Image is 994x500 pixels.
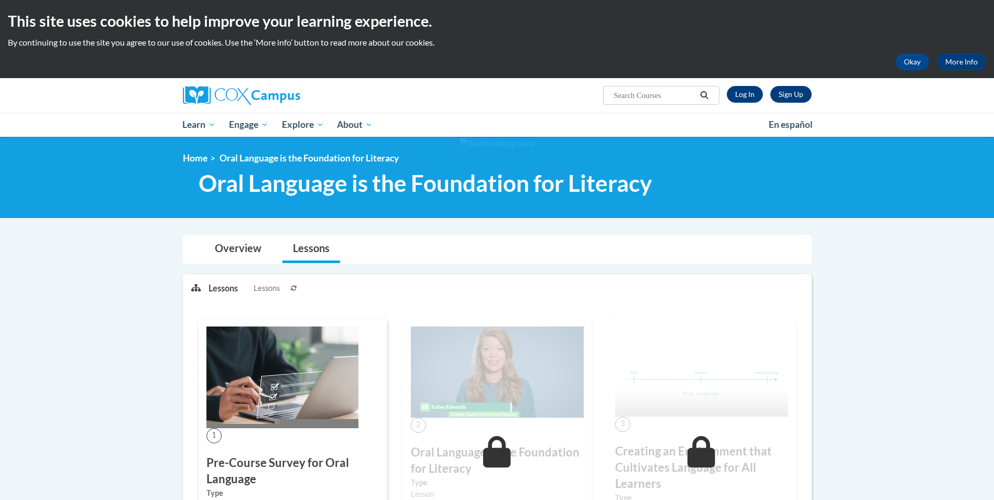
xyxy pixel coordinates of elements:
[8,10,986,31] h2: This site uses cookies to help improve your learning experience.
[895,53,929,70] button: Okay
[770,86,812,103] a: Register
[183,86,382,105] a: Cox Campus
[727,86,763,103] a: Log In
[411,488,584,500] div: Lesson
[613,89,696,102] input: Search Courses
[206,327,358,428] img: Course Image
[220,153,399,164] span: Oral Language is the Foundation for Literacy
[460,138,534,149] img: Section background
[199,169,652,197] span: Oral Language is the Foundation for Literacy
[282,235,340,263] a: Lessons
[8,37,986,48] p: By continuing to use the site you agree to our use of cookies. Use the ‘More info’ button to read...
[209,282,238,294] p: Lessons
[615,417,630,432] span: 3
[254,282,280,294] span: Lessons
[769,119,813,130] span: En español
[411,327,584,418] img: Course Image
[206,455,379,487] h3: Pre-Course Survey for Oral Language
[937,53,986,70] a: More Info
[330,113,379,137] a: About
[182,118,215,131] span: Learn
[615,327,788,417] img: Course Image
[282,118,324,131] span: Explore
[204,235,272,263] a: Overview
[229,118,268,131] span: Engage
[696,89,712,102] button: Search
[615,443,788,492] h3: Creating an Environment that Cultivates Language for All Learners
[183,86,300,105] img: Cox Campus
[337,118,373,131] span: About
[222,113,275,137] a: Engage
[183,153,207,164] a: Home
[762,114,820,136] a: En español
[206,487,379,499] label: Type
[411,477,584,488] label: Type
[167,113,827,137] div: Main menu
[206,428,222,443] span: 1
[411,418,426,433] span: 2
[275,113,331,137] a: Explore
[176,113,223,137] a: Learn
[411,444,584,477] h3: Oral Language is the Foundation for Literacy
